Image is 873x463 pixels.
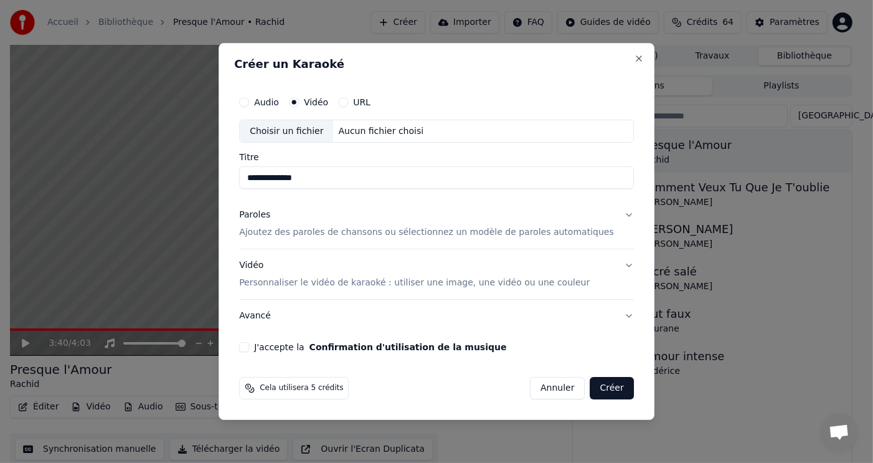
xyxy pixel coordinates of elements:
[254,343,506,351] label: J'accepte la
[239,277,590,289] p: Personnaliser le vidéo de karaoké : utiliser une image, une vidéo ou une couleur
[239,250,634,300] button: VidéoPersonnaliser le vidéo de karaoké : utiliser une image, une vidéo ou une couleur
[240,120,333,143] div: Choisir un fichier
[239,209,270,222] div: Paroles
[590,377,634,399] button: Créer
[239,300,634,332] button: Avancé
[304,98,328,107] label: Vidéo
[239,260,590,290] div: Vidéo
[234,59,639,70] h2: Créer un Karaoké
[309,343,507,351] button: J'accepte la
[239,153,634,162] label: Titre
[260,383,343,393] span: Cela utilisera 5 crédits
[254,98,279,107] label: Audio
[239,199,634,249] button: ParolesAjoutez des paroles de chansons ou sélectionnez un modèle de paroles automatiques
[334,125,429,138] div: Aucun fichier choisi
[353,98,370,107] label: URL
[530,377,585,399] button: Annuler
[239,227,614,239] p: Ajoutez des paroles de chansons ou sélectionnez un modèle de paroles automatiques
